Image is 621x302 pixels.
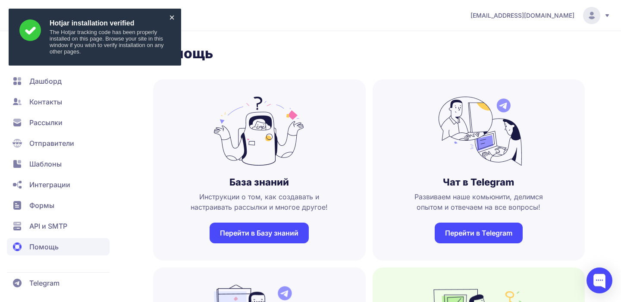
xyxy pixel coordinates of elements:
div: The Hotjar tracking code has been properly installed on this page. Browse your site in this windo... [50,29,170,55]
img: no_photo [433,97,524,166]
a: Telegram [7,274,110,292]
span: Помощь [29,242,59,252]
h3: База знаний [229,176,289,188]
img: no_photo [214,97,304,166]
span: Контакты [29,97,62,107]
span: Дашборд [29,76,62,86]
h1: Помощь [153,45,585,62]
h3: Чат в Telegram [443,176,514,188]
span: Рассылки [29,117,63,128]
span: Шаблоны [29,159,62,169]
div: Hotjar installation verified [50,19,170,27]
span: Отправители [29,138,74,148]
a: Перейти в Telegram [435,223,523,243]
a: Перейти в Базу знаний [210,223,309,243]
div: × [169,15,175,20]
span: Формы [29,200,54,211]
span: [EMAIL_ADDRESS][DOMAIN_NAME] [470,11,574,20]
span: API и SMTP [29,221,67,231]
span: Telegram [29,278,60,288]
span: Интеграции [29,179,70,190]
span: Инструкции о том, как создавать и настраивать рассылки и многое другое! [167,192,352,212]
span: Развиваем наше комьюнити, делимся опытом и отвечаем на все вопросы! [386,192,571,212]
